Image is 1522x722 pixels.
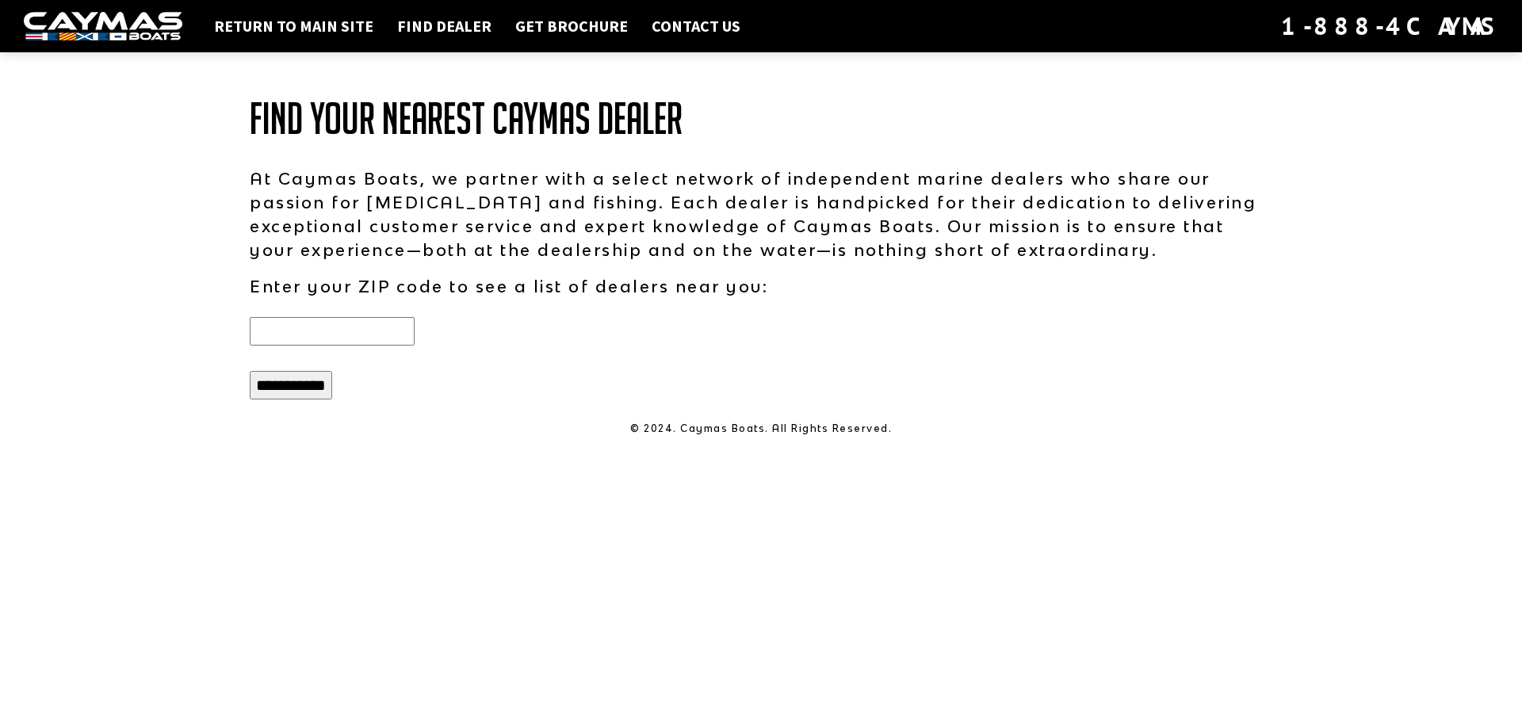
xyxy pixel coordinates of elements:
[389,16,499,36] a: Find Dealer
[250,422,1272,436] p: © 2024. Caymas Boats. All Rights Reserved.
[507,16,636,36] a: Get Brochure
[250,274,1272,298] p: Enter your ZIP code to see a list of dealers near you:
[206,16,381,36] a: Return to main site
[1281,9,1498,44] div: 1-888-4CAYMAS
[250,95,1272,143] h1: Find Your Nearest Caymas Dealer
[644,16,748,36] a: Contact Us
[24,12,182,41] img: white-logo-c9c8dbefe5ff5ceceb0f0178aa75bf4bb51f6bca0971e226c86eb53dfe498488.png
[250,166,1272,262] p: At Caymas Boats, we partner with a select network of independent marine dealers who share our pas...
